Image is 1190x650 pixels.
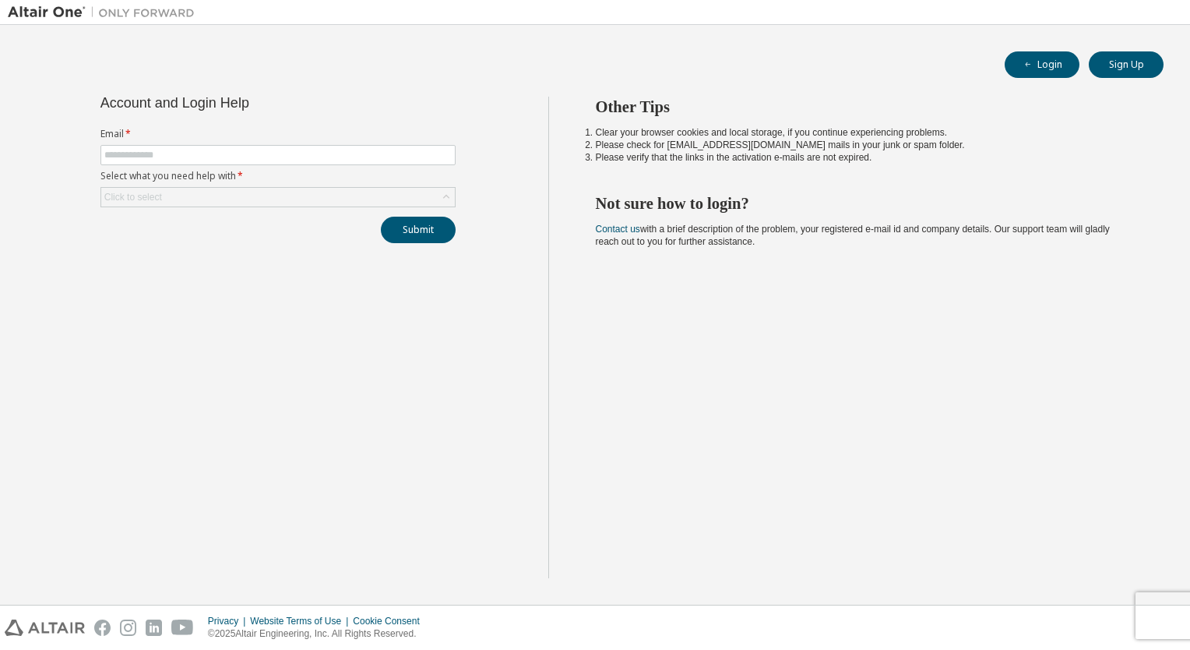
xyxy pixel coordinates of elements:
div: Account and Login Help [100,97,385,109]
div: Cookie Consent [353,615,428,627]
button: Submit [381,217,456,243]
img: facebook.svg [94,620,111,636]
span: with a brief description of the problem, your registered e-mail id and company details. Our suppo... [596,224,1110,247]
img: youtube.svg [171,620,194,636]
div: Website Terms of Use [250,615,353,627]
a: Contact us [596,224,640,235]
label: Select what you need help with [100,170,456,182]
h2: Not sure how to login? [596,193,1136,214]
img: linkedin.svg [146,620,162,636]
div: Privacy [208,615,250,627]
img: altair_logo.svg [5,620,85,636]
h2: Other Tips [596,97,1136,117]
img: instagram.svg [120,620,136,636]
button: Login [1005,51,1079,78]
div: Click to select [101,188,455,207]
li: Please check for [EMAIL_ADDRESS][DOMAIN_NAME] mails in your junk or spam folder. [596,139,1136,151]
button: Sign Up [1089,51,1164,78]
li: Clear your browser cookies and local storage, if you continue experiencing problems. [596,126,1136,139]
li: Please verify that the links in the activation e-mails are not expired. [596,151,1136,164]
label: Email [100,128,456,140]
img: Altair One [8,5,202,20]
p: © 2025 Altair Engineering, Inc. All Rights Reserved. [208,627,429,641]
div: Click to select [104,191,162,203]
